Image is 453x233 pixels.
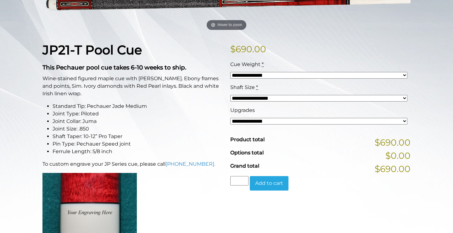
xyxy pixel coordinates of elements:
strong: This Pechauer pool cue takes 6-10 weeks to ship. [42,64,186,71]
strong: JP21-T Pool Cue [42,42,142,58]
bdi: 690.00 [230,44,266,54]
span: $690.00 [375,162,411,175]
span: $ [230,44,236,54]
li: Pin Type: Pechauer Speed joint [53,140,223,148]
li: Shaft Taper: 10-12” Pro Taper [53,133,223,140]
li: Standard Tip: Pechauer Jade Medium [53,103,223,110]
a: [PHONE_NUMBER]. [165,161,215,167]
input: Product quantity [230,176,249,186]
span: $690.00 [375,136,411,149]
button: Add to cart [250,176,288,191]
span: Cue Weight [230,61,260,67]
li: Ferrule Length: 5/8 inch [53,148,223,155]
li: Joint Collar: Juma [53,118,223,125]
span: Product total [230,136,265,142]
p: Wine-stained figured maple cue with [PERSON_NAME]. Ebony frames and points, Sim. Ivory diamonds w... [42,75,223,97]
abbr: required [262,61,264,67]
span: Grand total [230,163,259,169]
abbr: required [256,84,258,90]
li: Joint Size: .850 [53,125,223,133]
p: To custom engrave your JP Series cue, please call [42,160,223,168]
span: Shaft Size [230,84,255,90]
span: Upgrades [230,107,255,113]
span: Options total [230,150,264,156]
li: Joint Type: Piloted [53,110,223,118]
span: $0.00 [385,149,411,162]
